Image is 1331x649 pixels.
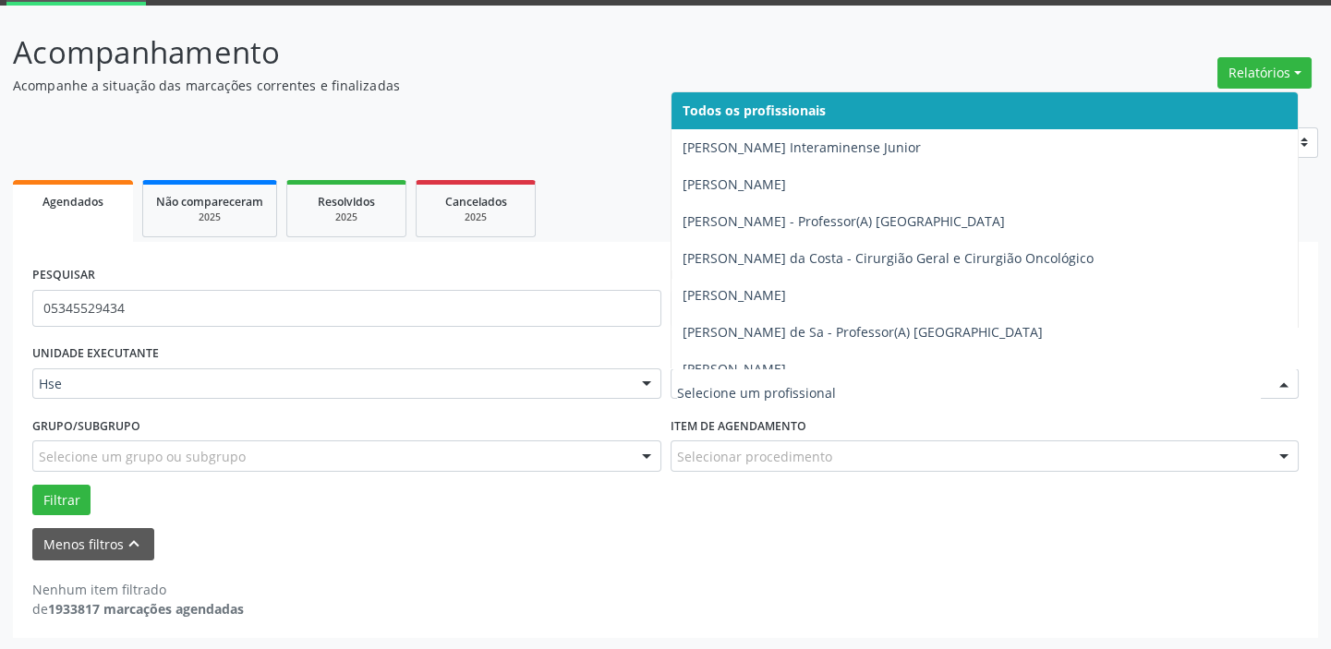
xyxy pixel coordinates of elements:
[124,534,144,554] i: keyboard_arrow_up
[48,600,244,618] strong: 1933817 marcações agendadas
[318,194,375,210] span: Resolvidos
[671,412,806,440] label: Item de agendamento
[677,375,1262,412] input: Selecione um profissional
[683,360,786,378] span: [PERSON_NAME]
[683,102,826,119] span: Todos os profissionais
[445,194,507,210] span: Cancelados
[683,249,1094,267] span: [PERSON_NAME] da Costa - Cirurgião Geral e Cirurgião Oncológico
[32,340,159,368] label: UNIDADE EXECUTANTE
[32,261,95,290] label: PESQUISAR
[683,323,1043,341] span: [PERSON_NAME] de Sa - Professor(A) [GEOGRAPHIC_DATA]
[430,210,522,224] div: 2025
[32,290,661,327] input: Nome, código do beneficiário ou CPF
[683,212,1005,230] span: [PERSON_NAME] - Professor(A) [GEOGRAPHIC_DATA]
[683,175,786,193] span: [PERSON_NAME]
[156,194,263,210] span: Não compareceram
[32,580,244,599] div: Nenhum item filtrado
[32,599,244,619] div: de
[300,210,393,224] div: 2025
[156,210,263,224] div: 2025
[677,447,832,466] span: Selecionar procedimento
[683,138,921,156] span: [PERSON_NAME] Interaminense Junior
[42,194,103,210] span: Agendados
[32,412,140,440] label: Grupo/Subgrupo
[32,485,91,516] button: Filtrar
[39,447,246,466] span: Selecione um grupo ou subgrupo
[32,528,154,560] button: Menos filtroskeyboard_arrow_up
[13,30,926,76] p: Acompanhamento
[1217,57,1312,89] button: Relatórios
[13,76,926,95] p: Acompanhe a situação das marcações correntes e finalizadas
[683,286,786,304] span: [PERSON_NAME]
[39,375,623,393] span: Hse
